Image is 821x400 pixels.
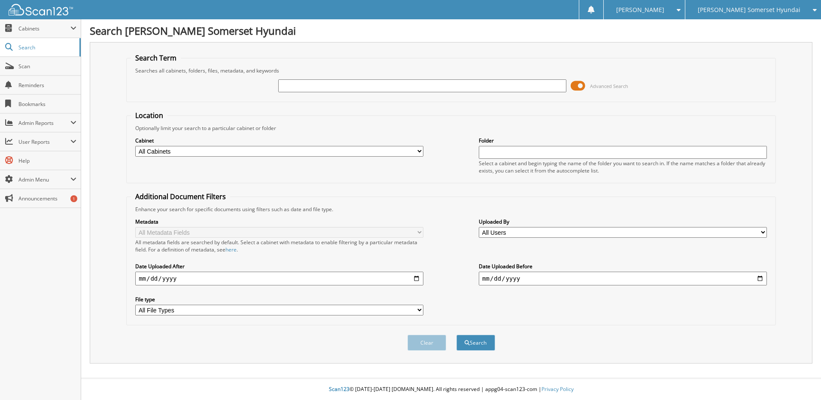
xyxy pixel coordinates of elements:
span: Bookmarks [18,100,76,108]
label: File type [135,296,423,303]
span: Search [18,44,75,51]
input: end [479,272,767,285]
legend: Location [131,111,167,120]
span: Scan123 [329,385,350,393]
span: [PERSON_NAME] Somerset Hyundai [698,7,800,12]
span: Advanced Search [590,83,628,89]
span: Reminders [18,82,76,89]
div: Enhance your search for specific documents using filters such as date and file type. [131,206,771,213]
img: scan123-logo-white.svg [9,4,73,15]
span: [PERSON_NAME] [616,7,664,12]
label: Uploaded By [479,218,767,225]
label: Folder [479,137,767,144]
legend: Additional Document Filters [131,192,230,201]
span: Admin Reports [18,119,70,127]
h1: Search [PERSON_NAME] Somerset Hyundai [90,24,812,38]
span: Help [18,157,76,164]
span: Scan [18,63,76,70]
input: start [135,272,423,285]
span: Cabinets [18,25,70,32]
div: Select a cabinet and begin typing the name of the folder you want to search in. If the name match... [479,160,767,174]
legend: Search Term [131,53,181,63]
a: Privacy Policy [541,385,574,393]
span: Admin Menu [18,176,70,183]
div: All metadata fields are searched by default. Select a cabinet with metadata to enable filtering b... [135,239,423,253]
button: Search [456,335,495,351]
div: Searches all cabinets, folders, files, metadata, and keywords [131,67,771,74]
span: Announcements [18,195,76,202]
div: Optionally limit your search to a particular cabinet or folder [131,124,771,132]
label: Date Uploaded After [135,263,423,270]
label: Date Uploaded Before [479,263,767,270]
button: Clear [407,335,446,351]
label: Metadata [135,218,423,225]
label: Cabinet [135,137,423,144]
a: here [225,246,237,253]
div: © [DATE]-[DATE] [DOMAIN_NAME]. All rights reserved | appg04-scan123-com | [81,379,821,400]
div: 1 [70,195,77,202]
span: User Reports [18,138,70,145]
